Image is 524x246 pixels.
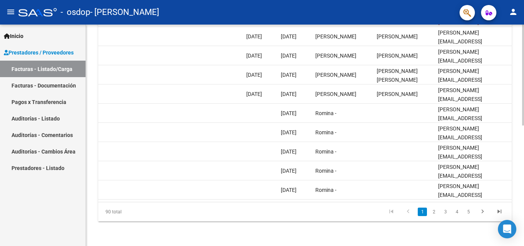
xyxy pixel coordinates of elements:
div: Open Intercom Messenger [498,220,516,238]
span: [PERSON_NAME][EMAIL_ADDRESS][DOMAIN_NAME] [438,145,482,168]
span: - [PERSON_NAME] [90,4,159,21]
span: - osdop [61,4,90,21]
span: [PERSON_NAME] [315,72,356,78]
span: Inicio [4,32,23,40]
span: [PERSON_NAME][EMAIL_ADDRESS][PERSON_NAME][DOMAIN_NAME] [438,30,482,62]
li: page 3 [440,205,451,218]
span: [PERSON_NAME] [315,33,356,40]
span: [PERSON_NAME] [377,91,418,97]
a: go to first page [384,208,399,216]
span: [DATE] [281,129,297,135]
li: page 5 [463,205,474,218]
span: [PERSON_NAME] [315,91,356,97]
mat-icon: person [509,7,518,17]
span: [DATE] [281,91,297,97]
a: 2 [429,208,438,216]
mat-icon: menu [6,7,15,17]
span: [PERSON_NAME] [377,53,418,59]
span: [PERSON_NAME][EMAIL_ADDRESS][DOMAIN_NAME] [438,106,482,130]
span: Romina - [315,129,336,135]
span: Romina - [315,168,336,174]
span: [DATE] [281,72,297,78]
span: Romina - [315,110,336,116]
span: [PERSON_NAME][EMAIL_ADDRESS][DOMAIN_NAME] [438,183,482,207]
span: [DATE] [281,168,297,174]
span: [PERSON_NAME] [315,53,356,59]
a: go to previous page [401,208,415,216]
div: 90 total [98,202,180,221]
a: 1 [418,208,427,216]
li: page 2 [428,205,440,218]
span: [DATE] [246,33,262,40]
span: [DATE] [246,91,262,97]
span: Romina - [315,149,336,155]
li: page 4 [451,205,463,218]
span: [DATE] [281,53,297,59]
span: Prestadores / Proveedores [4,48,74,57]
span: [PERSON_NAME][EMAIL_ADDRESS][PERSON_NAME][DOMAIN_NAME] [438,68,482,100]
span: [DATE] [246,53,262,59]
a: 4 [452,208,461,216]
span: Romina - [315,187,336,193]
span: [PERSON_NAME] [PERSON_NAME] [377,68,418,83]
a: go to last page [492,208,507,216]
li: page 1 [417,205,428,218]
a: go to next page [475,208,490,216]
span: [PERSON_NAME][EMAIL_ADDRESS][DOMAIN_NAME] [438,164,482,188]
span: [PERSON_NAME][EMAIL_ADDRESS][PERSON_NAME][DOMAIN_NAME] [438,49,482,81]
span: [PERSON_NAME][EMAIL_ADDRESS][PERSON_NAME][DOMAIN_NAME] [438,87,482,119]
a: 3 [441,208,450,216]
span: [PERSON_NAME][EMAIL_ADDRESS][DOMAIN_NAME] [438,125,482,149]
span: [DATE] [281,33,297,40]
span: [DATE] [281,149,297,155]
a: 5 [464,208,473,216]
span: [DATE] [281,187,297,193]
span: [DATE] [246,72,262,78]
span: [DATE] [281,110,297,116]
span: [PERSON_NAME] [377,33,418,40]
